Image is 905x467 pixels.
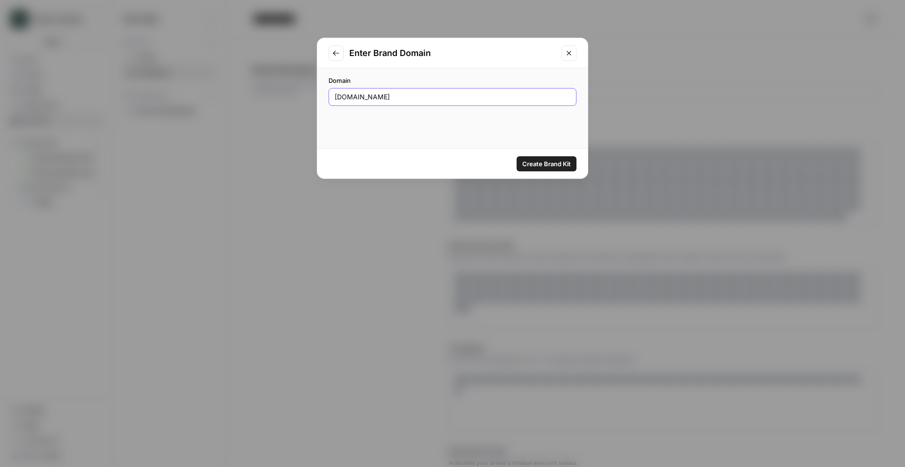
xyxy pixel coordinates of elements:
input: www.example.com [335,92,570,102]
h2: Enter Brand Domain [349,47,556,60]
label: Domain [329,76,576,85]
button: Go to previous step [329,46,344,61]
button: Close modal [561,46,576,61]
button: Create Brand Kit [517,156,576,171]
span: Create Brand Kit [522,159,571,169]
